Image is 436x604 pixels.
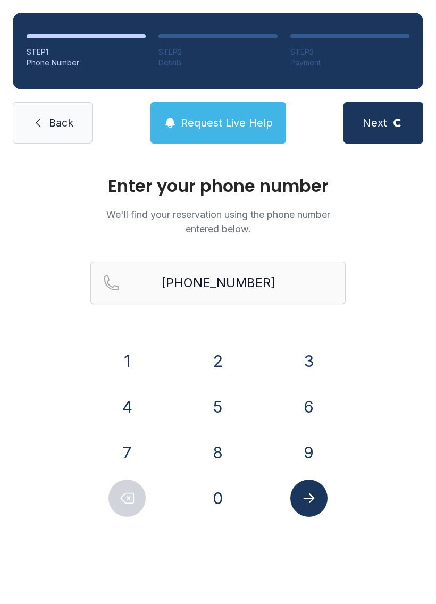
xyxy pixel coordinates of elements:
[290,480,328,517] button: Submit lookup form
[27,47,146,57] div: STEP 1
[27,57,146,68] div: Phone Number
[108,342,146,380] button: 1
[108,480,146,517] button: Delete number
[290,342,328,380] button: 3
[290,57,409,68] div: Payment
[90,207,346,236] p: We'll find your reservation using the phone number entered below.
[90,262,346,304] input: Reservation phone number
[199,480,237,517] button: 0
[90,178,346,195] h1: Enter your phone number
[290,434,328,471] button: 9
[290,388,328,425] button: 6
[158,47,278,57] div: STEP 2
[49,115,73,130] span: Back
[199,434,237,471] button: 8
[108,388,146,425] button: 4
[199,388,237,425] button: 5
[108,434,146,471] button: 7
[363,115,387,130] span: Next
[181,115,273,130] span: Request Live Help
[199,342,237,380] button: 2
[290,47,409,57] div: STEP 3
[158,57,278,68] div: Details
